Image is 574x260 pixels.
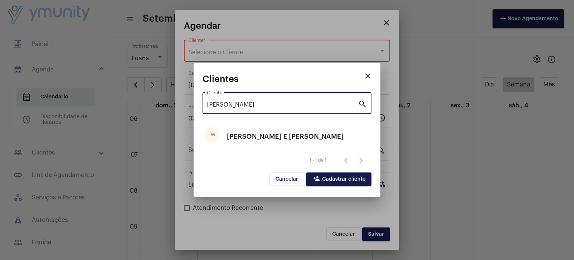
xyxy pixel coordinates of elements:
[354,153,368,168] button: Próxima página
[312,175,321,184] mat-icon: person_add
[227,125,344,148] div: [PERSON_NAME] E [PERSON_NAME]
[309,158,327,163] div: 1 - 1 de 1
[312,177,365,182] span: Cadastrar cliente
[269,172,304,186] button: Cancelar
[306,172,371,186] button: Cadastrar cliente
[275,177,298,182] span: Cancelar
[203,74,238,84] span: Clientes
[339,153,354,168] button: Página anterior
[363,71,372,80] mat-icon: close
[207,101,358,108] input: Pesquisar cliente
[204,127,219,142] div: LW
[358,99,367,108] mat-icon: search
